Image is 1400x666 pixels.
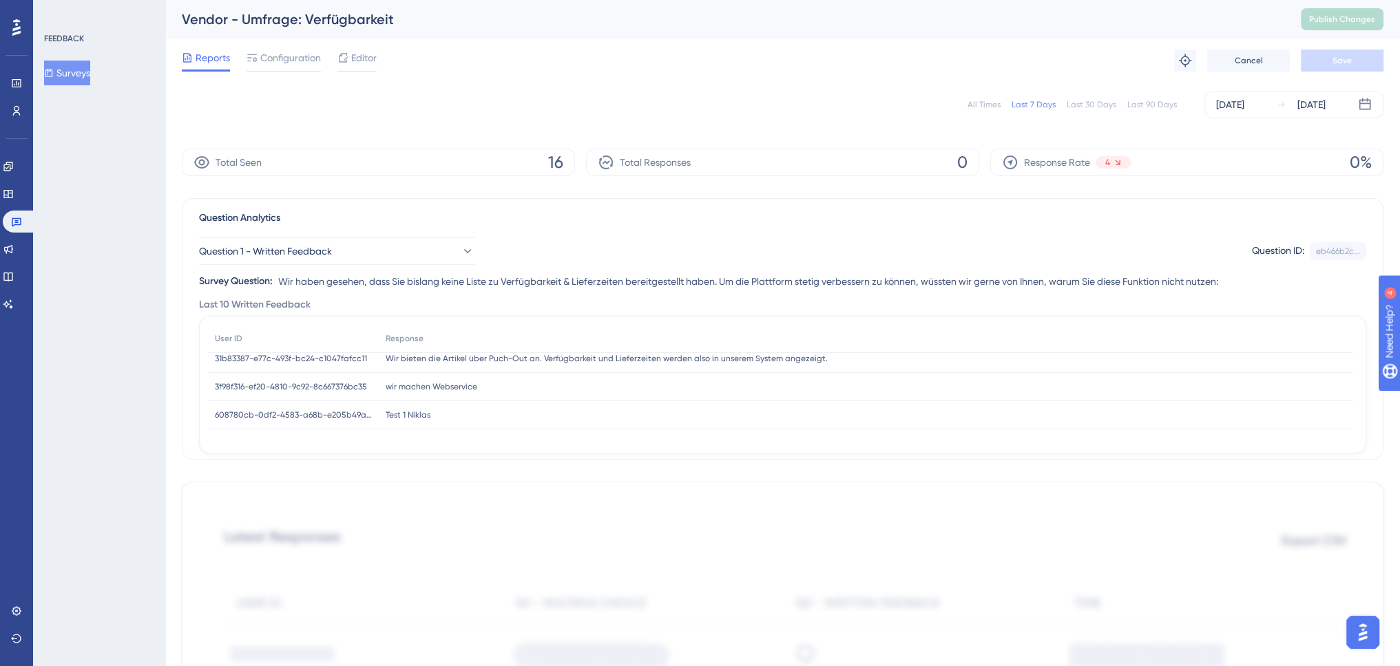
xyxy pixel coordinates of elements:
div: Survey Question: [199,273,273,290]
div: Question ID: [1252,242,1304,260]
div: Last 7 Days [1012,99,1056,110]
span: Response Rate [1024,154,1090,171]
span: 3f98f316-ef20-4810-9c92-8c667376bc35 [215,381,367,392]
span: Response [386,333,424,344]
div: Last 30 Days [1067,99,1116,110]
button: Surveys [44,61,90,85]
span: 0% [1350,151,1372,173]
span: Reports [196,50,230,66]
button: Save [1301,50,1383,72]
button: Publish Changes [1301,8,1383,30]
button: Question 1 - Written Feedback [199,237,474,265]
div: FEEDBACK [44,33,84,44]
span: 608780cb-0df2-4583-a68b-e205b49a00fd [215,409,372,420]
span: wir machen Webservice [386,381,477,392]
span: Need Help? [32,3,86,20]
span: Editor [351,50,377,66]
span: 31b83387-e77c-493f-bc24-c1047fafcc11 [215,353,367,364]
div: Last 90 Days [1127,99,1177,110]
span: Wir bieten die Artikel über Puch-Out an. Verfügbarkeit und Lieferzeiten werden also in unserem Sy... [386,353,828,364]
span: Save [1333,55,1352,66]
span: 16 [548,151,563,173]
div: All Times [968,99,1001,110]
span: Publish Changes [1309,14,1375,25]
div: [DATE] [1297,96,1326,113]
span: Wir haben gesehen, dass Sie bislang keine Liste zu Verfügbarkeit & Lieferzeiten bereitgestellt ha... [278,273,1218,290]
span: Cancel [1235,55,1263,66]
div: eb466b2c... [1316,246,1360,257]
span: Test 1 Niklas [386,409,430,420]
iframe: UserGuiding AI Assistant Launcher [1342,612,1383,653]
span: Total Seen [216,154,262,171]
div: Vendor - Umfrage: Verfügbarkeit [182,10,1266,29]
span: Question 1 - Written Feedback [199,243,332,259]
button: Cancel [1207,50,1290,72]
span: Last 10 Written Feedback [199,297,311,313]
div: 4 [96,7,100,18]
span: Question Analytics [199,210,280,226]
span: User ID [215,333,242,344]
span: Total Responses [620,154,691,171]
span: Configuration [260,50,321,66]
span: 4 [1105,157,1110,168]
span: 0 [957,151,968,173]
div: [DATE] [1216,96,1244,113]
